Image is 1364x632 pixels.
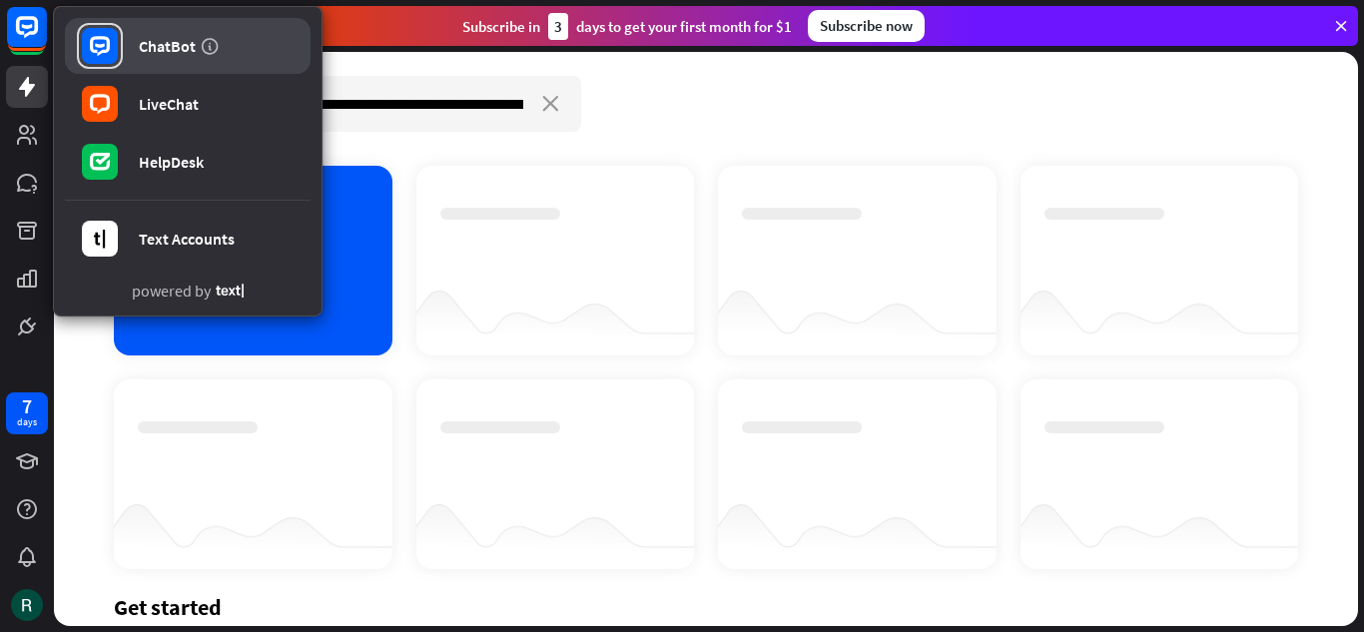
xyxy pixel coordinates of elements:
i: close [542,96,559,112]
div: Subscribe now [808,10,925,42]
div: days [17,415,37,429]
div: 3 [548,13,568,40]
a: 7 days [6,392,48,434]
div: Get started [114,593,1298,621]
button: Open LiveChat chat widget [16,8,76,68]
div: 7 [22,397,32,415]
div: Subscribe in days to get your first month for $1 [462,13,792,40]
